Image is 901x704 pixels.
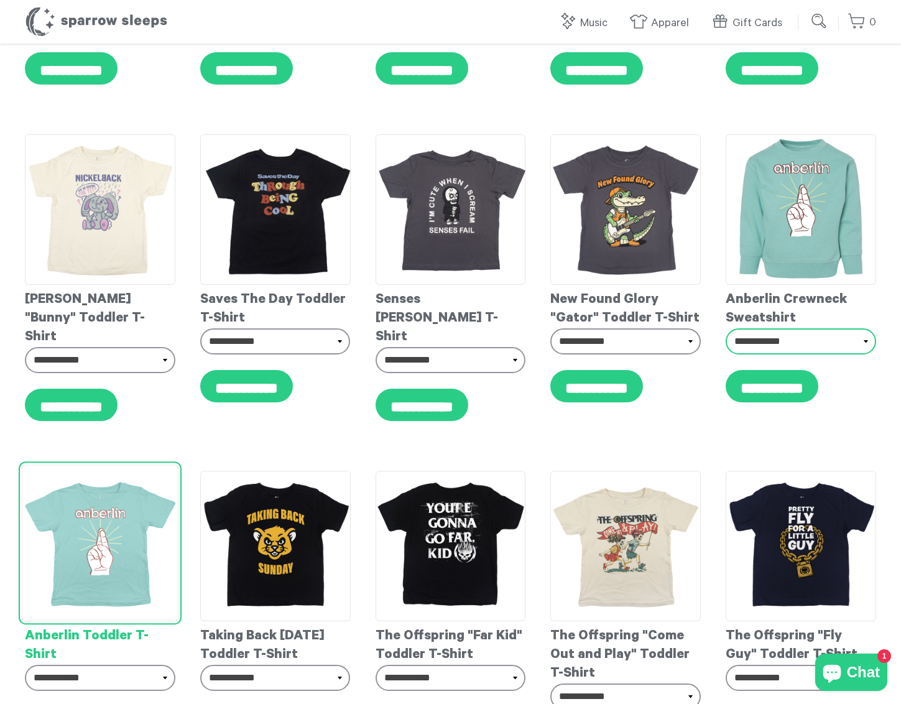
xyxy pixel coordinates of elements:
img: Anberlin_-_Fingers_Crossed_-_Toddler_T-shirt_grande.jpg [22,465,178,621]
a: Apparel [629,10,695,37]
inbox-online-store-chat: Shopify online store chat [811,654,891,694]
img: TheOffspring-PrettyFly-ToddlerT-shirt_grande.jpg [726,471,876,621]
a: Music [558,10,614,37]
img: Nickelback-ArewehavingfunyetToddlerT-shirt_grande.jpg [25,134,175,285]
div: Anberlin Crewneck Sweatshirt [726,285,876,328]
div: Taking Back [DATE] Toddler T-Shirt [200,621,351,665]
img: TheOffspring-GoFar_Back_-ToddlerT-shirt_grande.jpg [376,471,526,621]
img: TheOffspring-ComeOutAndPlay-ToddlerT-shirt_grande.jpg [550,471,701,621]
div: Senses [PERSON_NAME] T-Shirt [376,285,526,347]
div: The Offspring "Fly Guy" Toddler T-Shirt [726,621,876,665]
div: [PERSON_NAME] "Bunny" Toddler T-Shirt [25,285,175,347]
div: The Offspring "Come Out and Play" Toddler T-Shirt [550,621,701,683]
img: Anberlin-FingersCrossed-ToddlerCrewneck_grande.jpg [726,134,876,285]
img: SavesTheDay-ToddlerT-shirt_grande.jpg [200,134,351,286]
img: TakingBackSunday-Panther-ToddlerT-shirt_grande.jpg [200,471,351,621]
a: 0 [848,9,876,36]
div: The Offspring "Far Kid" Toddler T-Shirt [376,621,526,665]
a: Gift Cards [711,10,788,37]
div: Anberlin Toddler T-Shirt [25,621,175,665]
img: NewFoundGlory-Gator-ToddlerT-shirt_grande.jpg [550,134,701,285]
div: New Found Glory "Gator" Toddler T-Shirt [550,285,701,328]
h1: Sparrow Sleeps [25,6,168,37]
div: Saves The Day Toddler T-Shirt [200,285,351,328]
img: SensesFail-ToddlerT-shirt_grande.jpg [376,134,526,286]
input: Submit [807,9,832,34]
